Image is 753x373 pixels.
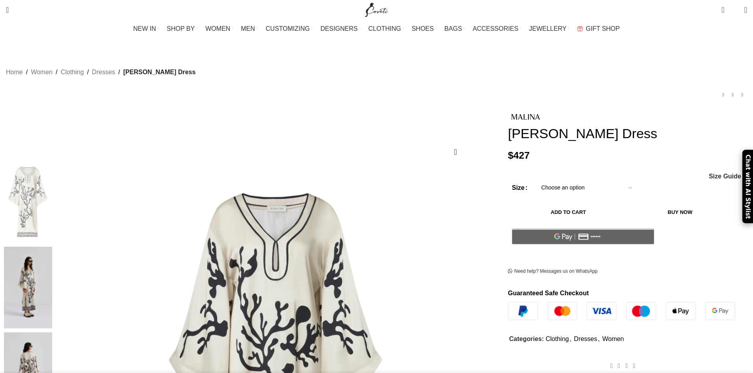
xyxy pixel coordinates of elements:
a: Pinterest social link [623,360,630,371]
a: Clothing [545,336,569,342]
div: My Wishlist [730,2,738,18]
a: Facebook social link [608,360,615,371]
span: 0 [722,4,728,10]
a: NEW IN [133,21,159,37]
img: By Malina [4,161,52,243]
text: •••••• [591,234,601,240]
div: Main navigation [2,21,751,37]
h1: [PERSON_NAME] Dress [508,126,747,142]
a: SHOP BY [167,21,198,37]
a: Dresses [574,336,597,342]
a: 0 [717,2,728,18]
span: BAGS [444,25,462,32]
a: SHOES [411,21,436,37]
a: Search [2,2,13,18]
span: WOMEN [206,25,230,32]
span: Categories: [509,336,544,342]
span: 0 [732,8,738,14]
span: , [598,334,600,344]
span: [PERSON_NAME] Dress [123,67,196,77]
label: Size [512,183,527,193]
nav: Breadcrumb [6,67,196,77]
span: SHOES [411,25,434,32]
a: CLOTHING [368,21,404,37]
a: Need help? Messages us on WhatsApp [508,268,598,275]
img: GiftBag [577,26,583,31]
a: MEN [241,21,258,37]
a: X social link [615,360,623,371]
a: GIFT SHOP [577,21,620,37]
a: Women [31,67,53,77]
span: GIFT SHOP [586,25,620,32]
span: ACCESSORIES [473,25,519,32]
span: $ [508,150,513,161]
a: Women [602,336,624,342]
span: SHOP BY [167,25,195,32]
a: Home [6,67,23,77]
span: CUSTOMIZING [266,25,310,32]
a: WOMEN [206,21,233,37]
iframe: Secure payment input frame [510,249,656,249]
span: MEN [241,25,255,32]
button: Buy now [629,204,731,221]
span: CLOTHING [368,25,401,32]
a: Size Guide [708,173,741,180]
a: Next product [738,90,747,99]
a: Dresses [92,67,115,77]
a: Clothing [60,67,84,77]
span: NEW IN [133,25,156,32]
a: Previous product [719,90,728,99]
img: guaranteed-safe-checkout-bordered.j [508,302,735,320]
span: , [570,334,571,344]
a: JEWELLERY [529,21,569,37]
a: DESIGNERS [321,21,360,37]
span: DESIGNERS [321,25,358,32]
img: By Malina [508,113,544,120]
a: BAGS [444,21,464,37]
bdi: 427 [508,150,530,161]
button: Add to cart [512,204,625,221]
a: ACCESSORIES [473,21,521,37]
a: Site logo [363,6,390,13]
a: WhatsApp social link [630,360,638,371]
button: Pay with GPay [512,229,654,244]
a: CUSTOMIZING [266,21,313,37]
strong: Guaranteed Safe Checkout [508,290,589,296]
span: JEWELLERY [529,25,566,32]
span: Size Guide [709,173,741,180]
img: By Malina dress [4,247,52,329]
